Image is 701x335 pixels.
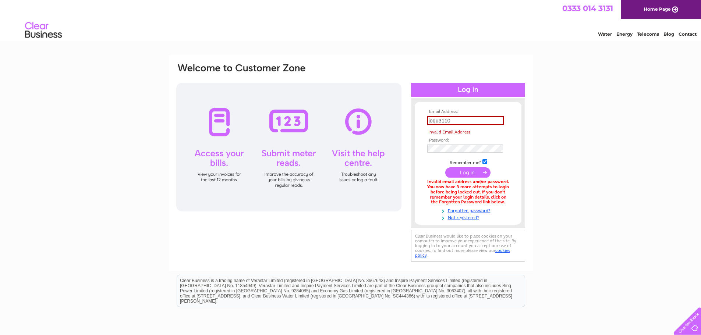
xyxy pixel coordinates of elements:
a: 0333 014 3131 [562,4,613,13]
img: logo.png [25,19,62,42]
th: Email Address: [425,109,511,114]
a: Water [598,31,612,37]
div: Clear Business would like to place cookies on your computer to improve your experience of the sit... [411,230,525,262]
div: Invalid email address and/or password. You now have 3 more attempts to login before being locked ... [427,179,509,205]
a: Contact [679,31,697,37]
a: Telecoms [637,31,659,37]
td: Remember me? [425,158,511,165]
a: Blog [663,31,674,37]
th: Password: [425,138,511,143]
span: Invalid Email Address [428,129,470,135]
a: Forgotten password? [427,207,511,214]
a: cookies policy [415,248,510,258]
a: Not registered? [427,214,511,221]
a: Energy [616,31,633,37]
div: Clear Business is a trading name of Verastar Limited (registered in [GEOGRAPHIC_DATA] No. 3667643... [177,4,525,36]
input: Submit [445,167,491,178]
